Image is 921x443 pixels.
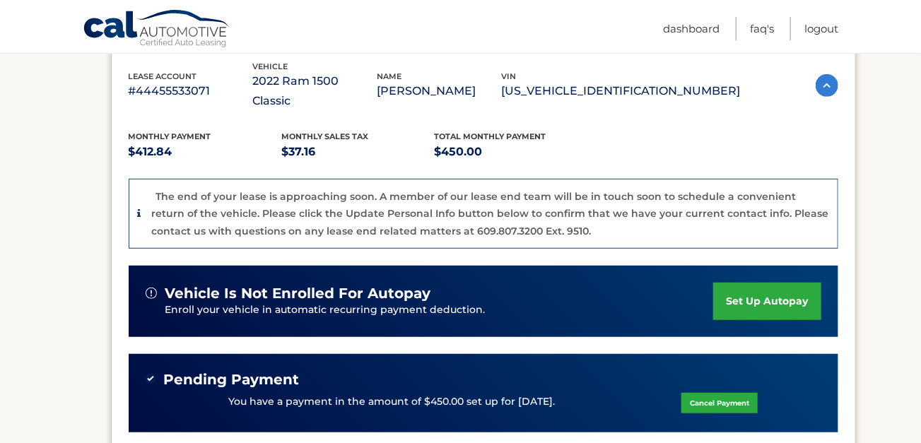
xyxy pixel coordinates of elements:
[129,131,211,141] span: Monthly Payment
[804,17,838,40] a: Logout
[377,71,402,81] span: name
[165,285,431,302] span: vehicle is not enrolled for autopay
[228,394,555,410] p: You have a payment in the amount of $450.00 set up for [DATE].
[502,71,517,81] span: vin
[377,81,502,101] p: [PERSON_NAME]
[713,283,821,320] a: set up autopay
[152,190,829,237] p: The end of your lease is approaching soon. A member of our lease end team will be in touch soon t...
[681,393,758,413] a: Cancel Payment
[146,374,156,384] img: check-green.svg
[663,17,720,40] a: Dashboard
[750,17,774,40] a: FAQ's
[435,142,588,162] p: $450.00
[83,9,231,50] a: Cal Automotive
[129,81,253,101] p: #44455533071
[164,371,300,389] span: Pending Payment
[253,61,288,71] span: vehicle
[281,131,368,141] span: Monthly sales Tax
[165,302,714,318] p: Enroll your vehicle in automatic recurring payment deduction.
[129,71,197,81] span: lease account
[281,142,435,162] p: $37.16
[502,81,741,101] p: [US_VEHICLE_IDENTIFICATION_NUMBER]
[146,288,157,299] img: alert-white.svg
[435,131,546,141] span: Total Monthly Payment
[816,74,838,97] img: accordion-active.svg
[253,71,377,111] p: 2022 Ram 1500 Classic
[129,142,282,162] p: $412.84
